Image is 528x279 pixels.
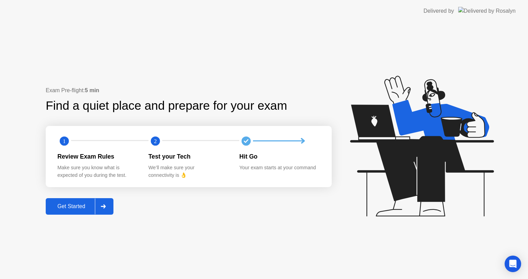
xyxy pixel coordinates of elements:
div: Delivered by [423,7,454,15]
text: 2 [154,138,157,144]
div: Get Started [48,203,95,210]
div: Review Exam Rules [57,152,137,161]
div: Find a quiet place and prepare for your exam [46,97,288,115]
img: Delivered by Rosalyn [458,7,516,15]
div: Your exam starts at your command [239,164,319,172]
b: 5 min [85,87,99,93]
button: Get Started [46,198,113,215]
div: Hit Go [239,152,319,161]
div: Test your Tech [148,152,229,161]
div: Exam Pre-flight: [46,86,332,95]
div: We’ll make sure your connectivity is 👌 [148,164,229,179]
text: 1 [63,138,66,144]
div: Open Intercom Messenger [505,256,521,272]
div: Make sure you know what is expected of you during the test. [57,164,137,179]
